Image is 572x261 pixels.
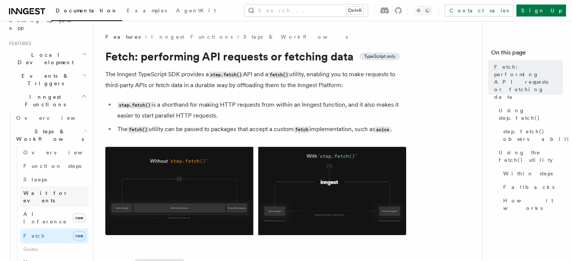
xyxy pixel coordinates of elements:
[503,197,563,212] span: How it works
[445,5,513,17] a: Contact sales
[13,125,88,146] button: Steps & Workflows
[496,104,563,125] a: Using step.fetch()
[209,72,243,78] code: step.fetch()
[127,127,149,133] code: fetch()
[414,6,432,15] button: Toggle dark mode
[244,5,368,17] button: Search...Ctrl+K
[6,48,88,69] button: Local Development
[23,177,47,183] span: Sleeps
[243,33,348,41] a: Steps & Workflows
[23,163,81,169] span: Function steps
[20,186,88,207] a: Wait for events
[375,127,390,133] code: axios
[23,211,67,225] span: AI Inference
[127,8,167,14] span: Examples
[51,2,122,21] a: Documentation
[346,7,363,14] kbd: Ctrl+K
[176,8,216,14] span: AgentKit
[171,2,220,20] a: AgentKit
[105,33,141,41] span: Features
[56,8,118,14] span: Documentation
[6,69,88,90] button: Events & Triggers
[73,213,85,222] span: new
[20,228,88,243] a: Fetchnew
[6,72,82,87] span: Events & Triggers
[6,51,82,66] span: Local Development
[20,173,88,186] a: Sleeps
[294,127,310,133] code: fetch
[491,48,563,60] h4: On this page
[499,149,563,164] span: Using the fetch() utility
[115,100,406,121] li: is a shorthand for making HTTP requests from within an Inngest function, and it also makes it eas...
[115,124,406,135] li: The utility can be passed to packages that accept a custom implementation, such as .
[105,69,406,91] p: The Inngest TypeScript SDK provides a API and a utility, enabling you to make requests to third-p...
[122,2,171,20] a: Examples
[500,167,563,180] a: Within steps
[6,14,88,35] a: Setting up your app
[20,146,88,159] a: Overview
[268,72,289,78] code: fetch()
[503,183,554,191] span: Fallbacks
[500,180,563,194] a: Fallbacks
[13,128,84,143] span: Steps & Workflows
[117,102,152,109] code: step.fetch()
[491,60,563,104] a: Fetch: performing API requests or fetching data
[496,146,563,167] a: Using the fetch() utility
[23,233,45,239] span: Fetch
[151,33,233,41] a: Inngest Functions
[503,170,553,177] span: Within steps
[6,90,88,111] button: Inngest Functions
[499,107,563,122] span: Using step.fetch()
[105,147,406,235] img: Using Fetch offloads the HTTP request to the Inngest Platform
[500,125,563,146] a: step.fetch() observability
[20,159,88,173] a: Function steps
[20,243,88,255] span: Guides
[6,93,81,108] span: Inngest Functions
[20,207,88,228] a: AI Inferencenew
[13,111,88,125] a: Overview
[494,63,563,101] span: Fetch: performing API requests or fetching data
[500,194,563,215] a: How it works
[23,149,101,155] span: Overview
[105,50,406,63] h1: Fetch: performing API requests or fetching data
[364,53,395,59] span: TypeScript only
[73,231,85,240] span: new
[23,190,68,204] span: Wait for events
[6,41,31,47] span: Features
[516,5,566,17] a: Sign Up
[16,115,94,121] span: Overview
